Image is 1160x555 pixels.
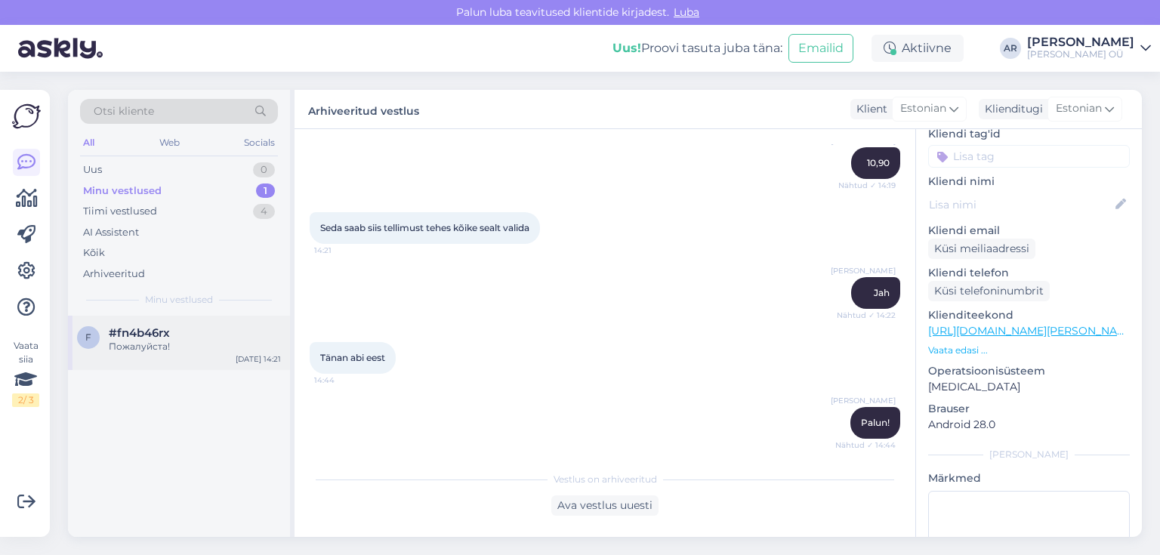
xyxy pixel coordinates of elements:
p: Kliendi telefon [928,265,1130,281]
p: Kliendi nimi [928,174,1130,190]
input: Lisa nimi [929,196,1112,213]
div: 2 / 3 [12,393,39,407]
div: Tiimi vestlused [83,204,157,219]
span: Estonian [1056,100,1102,117]
a: [URL][DOMAIN_NAME][PERSON_NAME] [928,324,1137,338]
span: Palun! [861,417,890,428]
div: Küsi meiliaadressi [928,239,1035,259]
span: Estonian [900,100,946,117]
img: Askly Logo [12,102,41,131]
p: Vaata edasi ... [928,344,1130,357]
div: [PERSON_NAME] OÜ [1027,48,1134,60]
p: [MEDICAL_DATA] [928,379,1130,395]
div: Socials [241,133,278,153]
div: Klienditugi [979,101,1043,117]
p: Android 28.0 [928,417,1130,433]
span: Vestlus on arhiveeritud [554,473,657,486]
div: 4 [253,204,275,219]
span: 14:44 [314,375,371,386]
div: AI Assistent [83,225,139,240]
label: Arhiveeritud vestlus [308,99,419,119]
span: Otsi kliente [94,103,154,119]
div: [PERSON_NAME] [928,448,1130,461]
input: Lisa tag [928,145,1130,168]
span: [PERSON_NAME] [831,265,896,276]
span: 10,90 [867,157,890,168]
div: AR [1000,38,1021,59]
p: Kliendi email [928,223,1130,239]
div: Proovi tasuta juba täna: [612,39,782,57]
div: Klient [850,101,887,117]
div: Küsi telefoninumbrit [928,281,1050,301]
div: Vaata siia [12,339,39,407]
div: Kõik [83,245,105,261]
div: [PERSON_NAME] [1027,36,1134,48]
b: Uus! [612,41,641,55]
span: Seda saab siis tellimust tehes kõike sealt valida [320,222,529,233]
span: Luba [669,5,704,19]
p: Brauser [928,401,1130,417]
div: Uus [83,162,102,177]
div: Minu vestlused [83,183,162,199]
div: [DATE] 14:21 [236,353,281,365]
span: Nähtud ✓ 14:22 [837,310,896,321]
div: Web [156,133,183,153]
span: #fn4b46rx [109,326,170,340]
div: 1 [256,183,275,199]
span: f [85,331,91,343]
p: Märkmed [928,470,1130,486]
span: Nähtud ✓ 14:44 [835,439,896,451]
span: [PERSON_NAME] [831,395,896,406]
div: All [80,133,97,153]
div: Ava vestlus uuesti [551,495,659,516]
span: Minu vestlused [145,293,213,307]
span: 14:21 [314,245,371,256]
div: 0 [253,162,275,177]
span: Tänan abi eest [320,352,385,363]
button: Emailid [788,34,853,63]
span: Nähtud ✓ 14:19 [838,180,896,191]
span: Jah [874,287,890,298]
p: Kliendi tag'id [928,126,1130,142]
a: [PERSON_NAME][PERSON_NAME] OÜ [1027,36,1151,60]
p: Operatsioonisüsteem [928,363,1130,379]
div: Aktiivne [872,35,964,62]
p: Klienditeekond [928,307,1130,323]
div: Пожалуйста! [109,340,281,353]
div: Arhiveeritud [83,267,145,282]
